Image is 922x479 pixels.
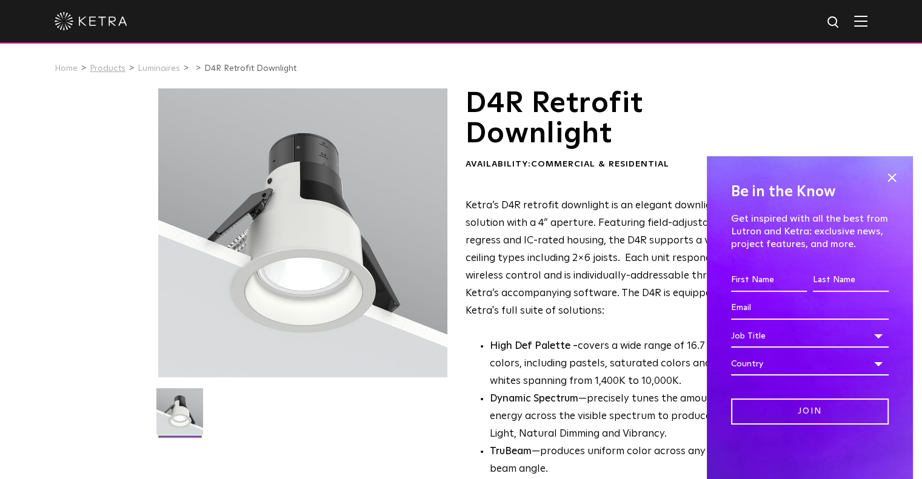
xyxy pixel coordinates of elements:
a: Luminaires [138,64,180,73]
p: Ketra’s D4R retrofit downlight is an elegant downlight solution with a 4” aperture. Featuring fie... [466,197,761,320]
img: ketra-logo-2019-white [55,12,127,30]
div: Job Title [731,325,889,348]
a: Home [55,64,78,73]
strong: Dynamic Spectrum [490,394,578,404]
li: —precisely tunes the amount of energy across the visible spectrum to produce Natural Light, Natur... [490,391,761,443]
strong: High Def Palette - [490,341,578,351]
h1: D4R Retrofit Downlight [466,88,761,150]
input: First Name [731,269,807,292]
img: search icon [826,15,841,30]
p: covers a wide range of 16.7 million colors, including pastels, saturated colors and high CRI whit... [490,338,761,391]
div: Availability: [466,159,761,171]
img: Hamburger%20Nav.svg [854,15,867,27]
img: D4R Retrofit Downlight [156,388,203,444]
span: Commercial & Residential [531,160,669,168]
a: Products [90,64,125,73]
input: Email [731,297,889,320]
p: Get inspired with all the best from Lutron and Ketra: exclusive news, project features, and more. [731,213,889,250]
input: Last Name [813,269,889,292]
strong: TruBeam [490,446,532,457]
div: Country [731,352,889,375]
h4: Be in the Know [731,180,889,203]
a: D4R Retrofit Downlight [204,64,296,73]
li: —produces uniform color across any available beam angle. [490,443,761,478]
input: Join [731,398,889,424]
